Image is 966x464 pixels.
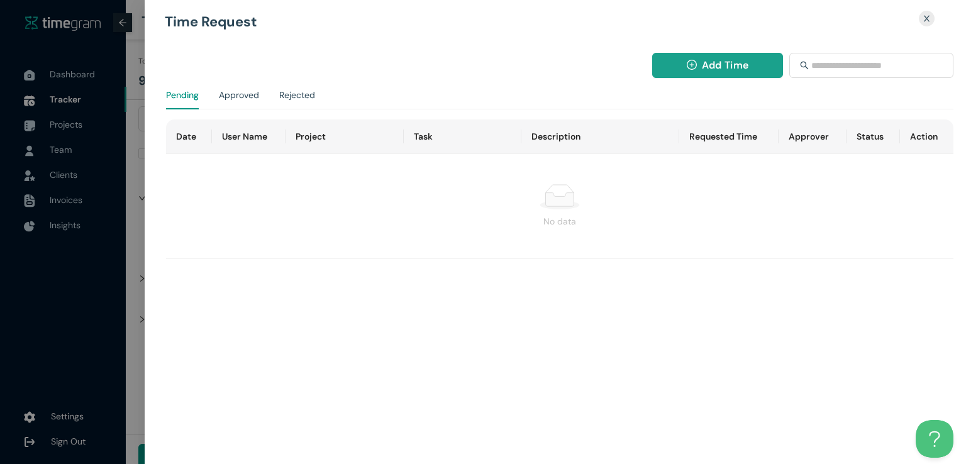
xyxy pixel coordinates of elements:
div: Pending [166,88,199,102]
th: Date [166,119,211,154]
span: close [923,14,931,23]
th: Description [521,119,679,154]
span: Add Time [702,57,748,73]
button: Close [915,10,938,27]
button: plus-circleAdd Time [652,53,784,78]
div: No data [176,214,943,228]
span: plus-circle [687,60,697,72]
th: Requested Time [679,119,779,154]
div: Approved [219,88,259,102]
div: Rejected [279,88,315,102]
th: Status [847,119,900,154]
span: search [800,61,809,70]
iframe: Toggle Customer Support [916,420,953,458]
th: Project [286,119,404,154]
h1: Time Request [165,15,816,29]
th: User Name [212,119,286,154]
th: Action [900,119,954,154]
th: Approver [779,119,847,154]
th: Task [404,119,522,154]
